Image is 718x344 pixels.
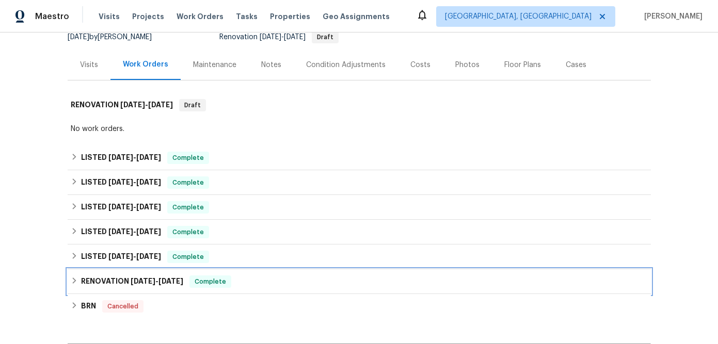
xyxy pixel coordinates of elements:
span: Complete [168,177,208,188]
span: - [108,203,161,210]
span: - [108,253,161,260]
span: [DATE] [131,277,155,285]
span: [DATE] [148,101,173,108]
span: [GEOGRAPHIC_DATA], [GEOGRAPHIC_DATA] [445,11,592,22]
span: Complete [190,276,230,287]
div: Condition Adjustments [306,60,386,70]
div: RENOVATION [DATE]-[DATE]Complete [68,269,651,294]
span: Renovation [219,34,339,41]
span: [DATE] [108,253,133,260]
span: Visits [99,11,120,22]
div: LISTED [DATE]-[DATE]Complete [68,145,651,170]
span: [PERSON_NAME] [640,11,703,22]
h6: BRN [81,300,96,313]
span: Complete [168,153,208,163]
span: Draft [313,34,338,40]
span: Projects [132,11,164,22]
span: [DATE] [136,253,161,260]
span: - [131,277,183,285]
span: Complete [168,227,208,237]
span: - [260,34,306,41]
div: Cases [566,60,586,70]
span: Tasks [236,13,258,20]
div: Floor Plans [504,60,541,70]
h6: LISTED [81,176,161,189]
span: - [108,154,161,161]
span: Cancelled [103,301,142,312]
div: No work orders. [71,124,648,134]
span: Draft [180,100,205,110]
span: [DATE] [284,34,306,41]
div: RENOVATION [DATE]-[DATE]Draft [68,89,651,122]
span: [DATE] [68,34,89,41]
span: [DATE] [136,203,161,210]
span: [DATE] [136,154,161,161]
span: [DATE] [136,178,161,186]
h6: LISTED [81,201,161,214]
div: LISTED [DATE]-[DATE]Complete [68,220,651,244]
span: [DATE] [260,34,281,41]
h6: LISTED [81,251,161,263]
span: Work Orders [177,11,224,22]
span: - [120,101,173,108]
div: LISTED [DATE]-[DATE]Complete [68,195,651,220]
div: LISTED [DATE]-[DATE]Complete [68,170,651,195]
div: Visits [80,60,98,70]
span: [DATE] [108,203,133,210]
span: [DATE] [108,154,133,161]
span: [DATE] [136,228,161,235]
span: Properties [270,11,310,22]
div: Notes [261,60,281,70]
span: [DATE] [108,228,133,235]
h6: LISTED [81,226,161,238]
h6: RENOVATION [81,275,183,288]
span: - [108,228,161,235]
h6: RENOVATION [71,99,173,111]
div: by [PERSON_NAME] [68,31,164,43]
span: Maestro [35,11,69,22]
div: BRN Cancelled [68,294,651,319]
div: Work Orders [123,59,168,70]
div: Costs [410,60,430,70]
span: Complete [168,252,208,262]
span: Complete [168,202,208,212]
span: [DATE] [158,277,183,285]
div: LISTED [DATE]-[DATE]Complete [68,244,651,269]
div: Photos [455,60,480,70]
span: - [108,178,161,186]
span: [DATE] [120,101,145,108]
h6: LISTED [81,152,161,164]
span: [DATE] [108,178,133,186]
div: Maintenance [193,60,236,70]
span: Geo Assignments [323,11,390,22]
